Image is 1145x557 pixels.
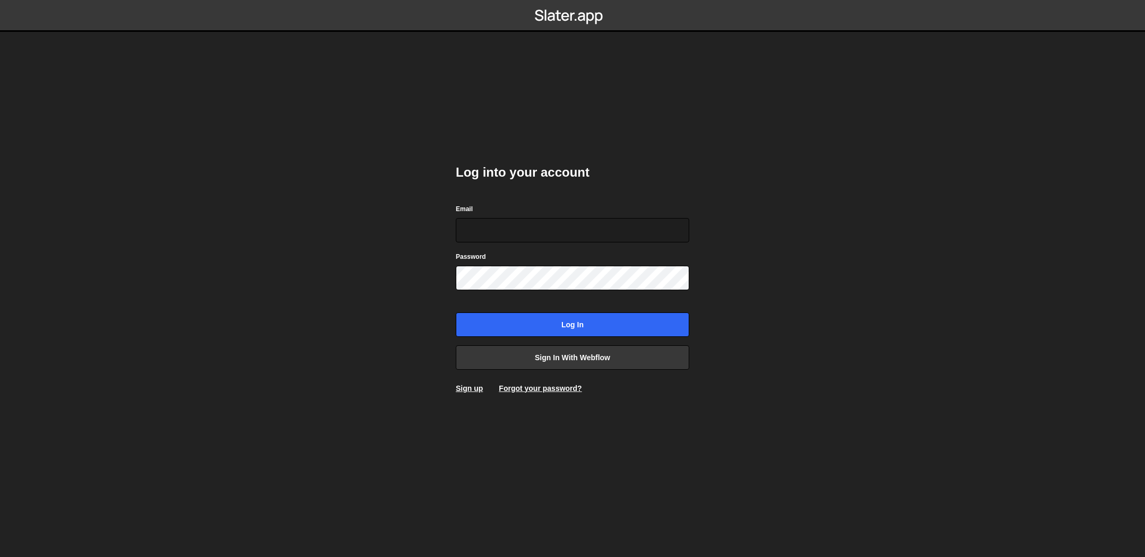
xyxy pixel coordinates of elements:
[456,312,689,337] input: Log in
[456,164,689,181] h2: Log into your account
[456,251,486,262] label: Password
[499,384,582,393] a: Forgot your password?
[456,345,689,370] a: Sign in with Webflow
[456,204,473,214] label: Email
[456,384,483,393] a: Sign up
